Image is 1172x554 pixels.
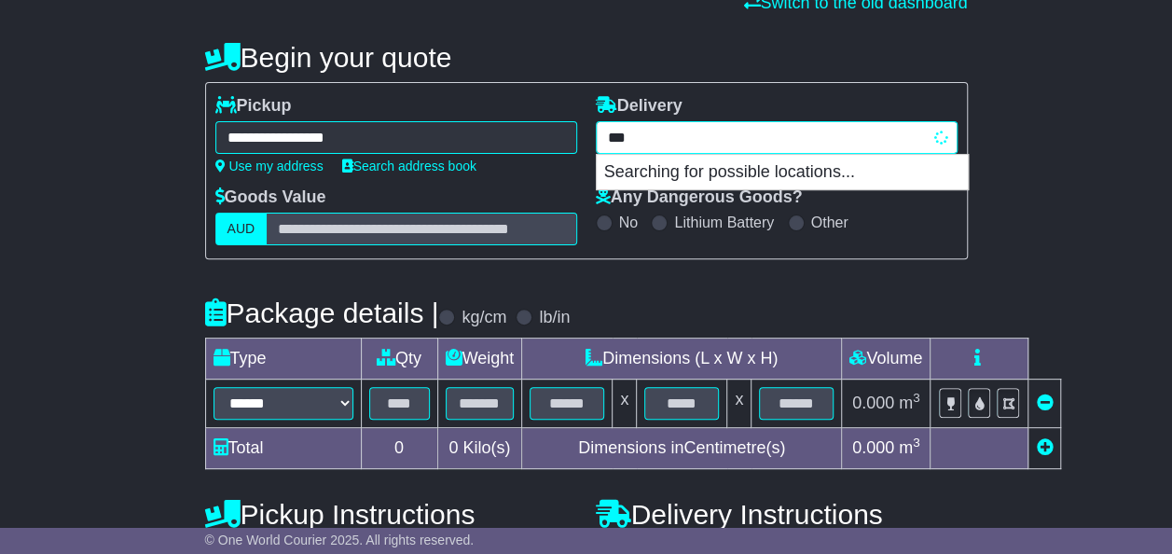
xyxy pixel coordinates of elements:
[852,394,894,412] span: 0.000
[205,499,577,530] h4: Pickup Instructions
[522,339,842,380] td: Dimensions (L x W x H)
[811,214,848,231] label: Other
[215,213,268,245] label: AUD
[361,339,437,380] td: Qty
[596,121,958,154] typeahead: Please provide city
[596,96,683,117] label: Delivery
[539,308,570,328] label: lb/in
[913,391,920,405] sup: 3
[596,499,968,530] h4: Delivery Instructions
[613,380,637,428] td: x
[215,96,292,117] label: Pickup
[727,380,751,428] td: x
[852,438,894,457] span: 0.000
[205,533,475,547] span: © One World Courier 2025. All rights reserved.
[674,214,774,231] label: Lithium Battery
[205,298,439,328] h4: Package details |
[437,428,522,469] td: Kilo(s)
[342,159,476,173] a: Search address book
[205,428,361,469] td: Total
[215,159,324,173] a: Use my address
[899,438,920,457] span: m
[205,42,968,73] h4: Begin your quote
[215,187,326,208] label: Goods Value
[597,155,968,190] p: Searching for possible locations...
[1036,438,1053,457] a: Add new item
[205,339,361,380] td: Type
[913,436,920,450] sup: 3
[462,308,506,328] label: kg/cm
[596,187,803,208] label: Any Dangerous Goods?
[448,438,458,457] span: 0
[522,428,842,469] td: Dimensions in Centimetre(s)
[1036,394,1053,412] a: Remove this item
[361,428,437,469] td: 0
[899,394,920,412] span: m
[619,214,638,231] label: No
[437,339,522,380] td: Weight
[842,339,931,380] td: Volume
